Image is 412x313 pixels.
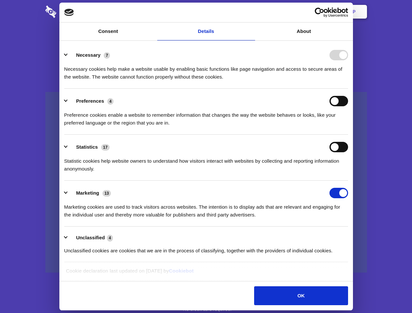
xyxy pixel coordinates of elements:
div: Cookie declaration last updated on [DATE] by [61,267,351,280]
span: 13 [102,190,111,197]
div: Unclassified cookies are cookies that we are in the process of classifying, together with the pro... [64,242,348,255]
span: 17 [101,144,110,151]
button: Necessary (7) [64,50,114,60]
a: Pricing [191,2,220,22]
a: Cookiebot [169,268,194,274]
a: Usercentrics Cookiebot - opens in a new window [291,7,348,17]
div: Marketing cookies are used to track visitors across websites. The intention is to display ads tha... [64,198,348,219]
span: 4 [107,235,113,241]
span: 7 [104,52,110,59]
button: Statistics (17) [64,142,114,152]
div: Necessary cookies help make a website usable by enabling basic functions like page navigation and... [64,60,348,81]
a: Details [157,22,255,40]
h4: Auto-redaction of sensitive data, encrypted data sharing and self-destructing private chats. Shar... [45,59,367,81]
img: logo [64,9,74,16]
button: Preferences (4) [64,96,118,106]
button: OK [254,286,348,305]
label: Marketing [76,190,99,196]
label: Preferences [76,98,104,104]
span: 4 [107,98,114,105]
div: Preference cookies enable a website to remember information that changes the way the website beha... [64,106,348,127]
a: Login [296,2,324,22]
button: Unclassified (4) [64,234,117,242]
button: Marketing (13) [64,188,115,198]
label: Statistics [76,144,98,150]
a: About [255,22,353,40]
label: Necessary [76,52,100,58]
img: logo-wordmark-white-trans-d4663122ce5f474addd5e946df7df03e33cb6a1c49d2221995e7729f52c070b2.svg [45,6,101,18]
div: Statistic cookies help website owners to understand how visitors interact with websites by collec... [64,152,348,173]
a: Wistia video thumbnail [45,92,367,273]
a: Contact [265,2,295,22]
h1: Eliminate Slack Data Loss. [45,29,367,53]
a: Consent [59,22,157,40]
